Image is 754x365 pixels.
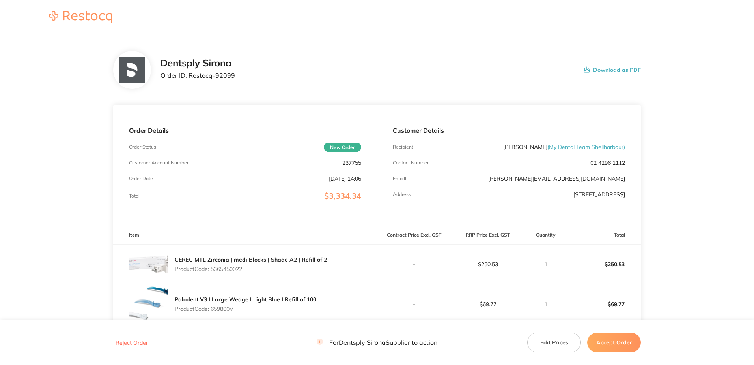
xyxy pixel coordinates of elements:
p: [PERSON_NAME] [503,144,625,150]
p: Order Details [129,127,361,134]
p: [STREET_ADDRESS] [573,191,625,198]
p: Address [393,192,411,197]
p: Recipient [393,144,413,150]
th: RRP Price Excl. GST [451,226,524,245]
p: Customer Details [393,127,625,134]
p: Total [129,193,140,199]
img: Restocq logo [41,11,120,23]
p: $69.77 [451,301,524,307]
img: cWg2eXJkNw [129,245,168,284]
p: Customer Account Number [129,160,188,166]
p: $69.77 [567,295,640,314]
p: $250.53 [567,255,640,274]
p: 1 [525,301,567,307]
p: - [377,301,450,307]
a: Restocq logo [41,11,120,24]
th: Total [567,226,641,245]
p: Product Code: 659800V [175,306,316,312]
th: Item [113,226,377,245]
button: Download as PDF [584,58,641,82]
button: Edit Prices [527,332,581,352]
p: Product Code: 5365450022 [175,266,327,272]
p: Emaill [393,176,406,181]
p: $250.53 [451,261,524,267]
p: 02 4296 1112 [590,160,625,166]
p: - [377,261,450,267]
p: For Dentsply Sirona Supplier to action [317,339,437,346]
span: $3,334.34 [324,191,361,201]
h2: Dentsply Sirona [161,58,235,69]
img: MGRpOTV1bA [129,284,168,324]
a: Palodent V3 I Large Wedge I Light Blue I Refill of 100 [175,296,316,303]
p: 1 [525,261,567,267]
span: ( My Dental Team Shellharbour ) [547,143,625,151]
p: Order ID: Restocq- 92099 [161,72,235,79]
img: NTllNzd2NQ [119,57,145,83]
button: Reject Order [113,339,150,346]
th: Contract Price Excl. GST [377,226,451,245]
p: 237755 [342,160,361,166]
a: CEREC MTL Zirconia | medi Blocks | Shade A2 | Refill of 2 [175,256,327,263]
p: Order Date [129,176,153,181]
p: Contact Number [393,160,429,166]
button: Accept Order [587,332,641,352]
a: [PERSON_NAME][EMAIL_ADDRESS][DOMAIN_NAME] [488,175,625,182]
span: New Order [324,143,361,152]
p: [DATE] 14:06 [329,175,361,182]
p: Order Status [129,144,156,150]
th: Quantity [525,226,567,245]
